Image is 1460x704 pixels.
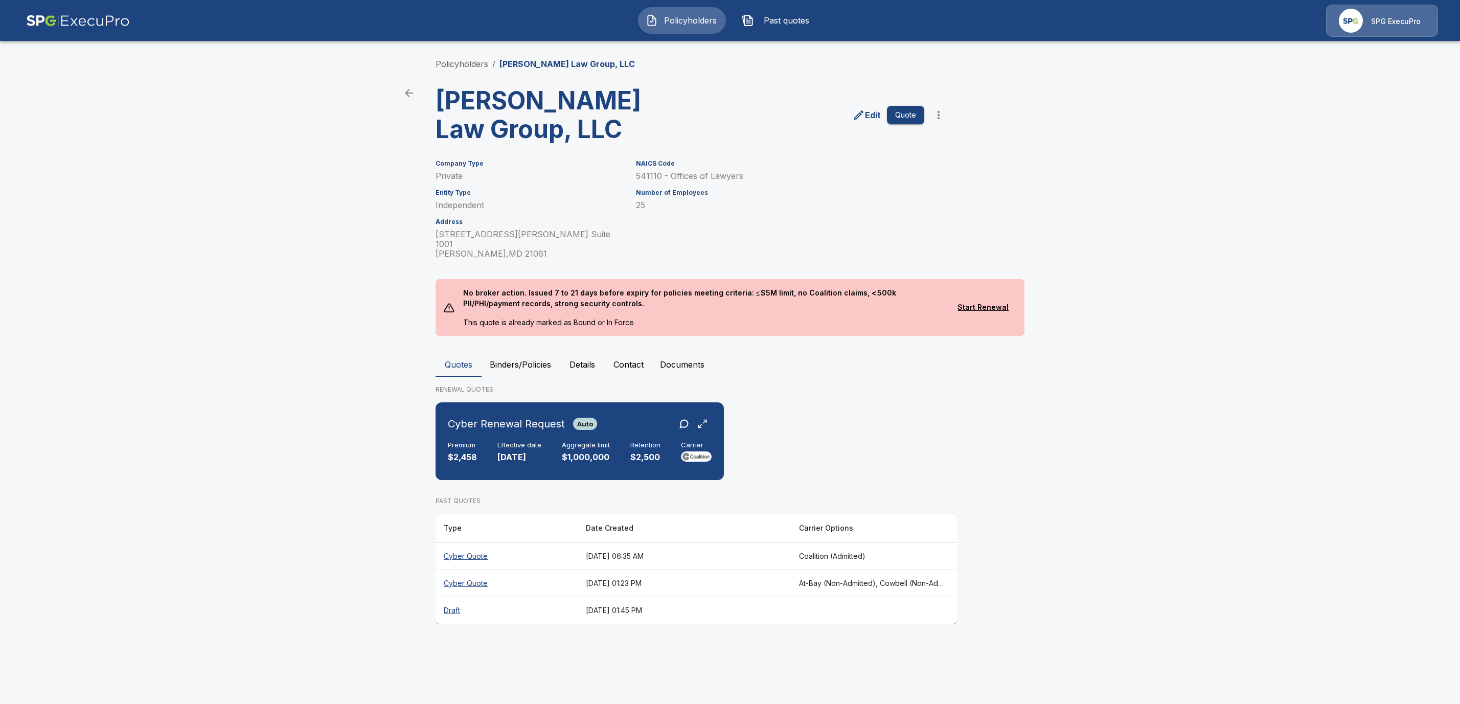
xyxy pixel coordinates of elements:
[865,109,881,121] p: Edit
[652,352,713,377] button: Documents
[638,7,726,34] button: Policyholders IconPolicyholders
[436,86,688,144] h3: [PERSON_NAME] Law Group, LLC
[562,441,610,449] h6: Aggregate limit
[436,200,624,210] p: Independent
[630,451,660,463] p: $2,500
[436,189,624,196] h6: Entity Type
[436,496,957,506] p: PAST QUOTES
[1371,16,1421,27] p: SPG ExecuPro
[436,59,488,69] a: Policyholders
[573,420,597,428] span: Auto
[734,7,822,34] button: Past quotes IconPast quotes
[791,542,957,570] th: Coalition (Admitted)
[646,14,658,27] img: Policyholders Icon
[448,451,477,463] p: $2,458
[436,514,957,624] table: responsive table
[448,416,565,432] h6: Cyber Renewal Request
[950,298,1016,317] button: Start Renewal
[436,160,624,167] h6: Company Type
[928,105,949,125] button: more
[436,171,624,181] p: Private
[436,352,482,377] button: Quotes
[436,542,578,570] th: Cyber Quote
[436,514,578,543] th: Type
[436,597,578,624] th: Draft
[578,570,791,597] th: [DATE] 01:23 PM
[436,218,624,225] h6: Address
[436,352,1024,377] div: policyholder tabs
[742,14,754,27] img: Past quotes Icon
[630,441,660,449] h6: Retention
[559,352,605,377] button: Details
[482,352,559,377] button: Binders/Policies
[578,597,791,624] th: [DATE] 01:45 PM
[681,451,712,462] img: Carrier
[497,441,541,449] h6: Effective date
[681,441,712,449] h6: Carrier
[448,441,477,449] h6: Premium
[851,107,883,123] a: edit
[26,5,130,37] img: AA Logo
[791,570,957,597] th: At-Bay (Non-Admitted), Cowbell (Non-Admitted), Cowbell (Admitted), Corvus Cyber (Non-Admitted), T...
[436,58,635,70] nav: breadcrumb
[1339,9,1363,33] img: Agency Icon
[636,200,924,210] p: 25
[399,83,419,103] a: back
[436,385,1024,394] p: RENEWAL QUOTES
[455,317,950,336] p: This quote is already marked as Bound or In Force
[562,451,610,463] p: $1,000,000
[497,451,541,463] p: [DATE]
[455,279,950,317] p: No broker action. Issued 7 to 21 days before expiry for policies meeting criteria: ≤ $5M limit, n...
[578,542,791,570] th: [DATE] 06:35 AM
[578,514,791,543] th: Date Created
[791,514,957,543] th: Carrier Options
[1326,5,1438,37] a: Agency IconSPG ExecuPro
[636,189,924,196] h6: Number of Employees
[887,106,924,125] button: Quote
[758,14,814,27] span: Past quotes
[662,14,718,27] span: Policyholders
[436,230,624,259] p: [STREET_ADDRESS][PERSON_NAME] Suite 1001 [PERSON_NAME] , MD 21061
[436,570,578,597] th: Cyber Quote
[636,171,924,181] p: 541110 - Offices of Lawyers
[605,352,652,377] button: Contact
[499,58,635,70] p: [PERSON_NAME] Law Group, LLC
[492,58,495,70] li: /
[636,160,924,167] h6: NAICS Code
